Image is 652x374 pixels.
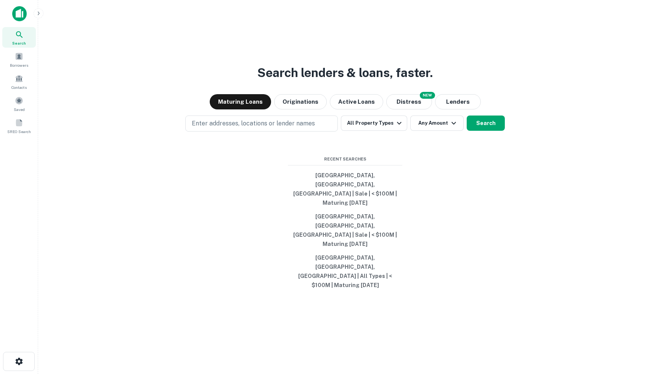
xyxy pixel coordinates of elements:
h3: Search lenders & loans, faster. [257,64,433,82]
a: Saved [2,93,36,114]
button: Search distressed loans with lien and other non-mortgage details. [386,94,432,109]
iframe: Chat Widget [614,313,652,350]
span: Saved [14,106,25,112]
button: [GEOGRAPHIC_DATA], [GEOGRAPHIC_DATA], [GEOGRAPHIC_DATA] | Sale | < $100M | Maturing [DATE] [288,210,402,251]
button: Lenders [435,94,481,109]
a: Search [2,27,36,48]
div: NEW [420,92,435,99]
button: Originations [274,94,327,109]
button: Enter addresses, locations or lender names [185,116,338,132]
button: [GEOGRAPHIC_DATA], [GEOGRAPHIC_DATA], [GEOGRAPHIC_DATA] | Sale | < $100M | Maturing [DATE] [288,169,402,210]
span: Contacts [11,84,27,90]
button: Search [467,116,505,131]
span: SREO Search [7,128,31,135]
span: Search [12,40,26,46]
a: Borrowers [2,49,36,70]
button: All Property Types [341,116,407,131]
a: Contacts [2,71,36,92]
img: capitalize-icon.png [12,6,27,21]
span: Borrowers [10,62,28,68]
button: Active Loans [330,94,383,109]
button: [GEOGRAPHIC_DATA], [GEOGRAPHIC_DATA], [GEOGRAPHIC_DATA] | All Types | < $100M | Maturing [DATE] [288,251,402,292]
button: Any Amount [410,116,464,131]
p: Enter addresses, locations or lender names [192,119,315,128]
span: Recent Searches [288,156,402,162]
a: SREO Search [2,116,36,136]
button: Maturing Loans [210,94,271,109]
